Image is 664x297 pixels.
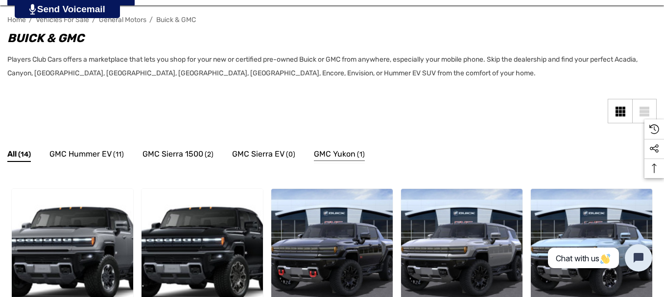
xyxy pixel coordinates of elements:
[36,16,89,24] a: Vehicles For Sale
[7,53,647,80] p: Players Club Cars offers a marketplace that lets you shop for your new or certified pre-owned Bui...
[205,148,213,161] span: (2)
[632,99,657,123] a: List View
[7,148,17,160] span: All
[49,148,124,163] a: Button Go To Sub Category GMC Hummer EV
[29,4,36,15] img: PjwhLS0gR2VuZXJhdG9yOiBHcmF2aXQuaW8gLS0+PHN2ZyB4bWxucz0iaHR0cDovL3d3dy53My5vcmcvMjAwMC9zdmciIHhtb...
[286,148,295,161] span: (0)
[142,148,213,163] a: Button Go To Sub Category GMC Sierra 1500
[49,148,112,160] span: GMC Hummer EV
[18,148,31,161] span: (14)
[314,148,365,163] a: Button Go To Sub Category GMC Yukon
[314,148,356,160] span: GMC Yukon
[7,16,26,24] a: Home
[7,11,657,28] nav: Breadcrumb
[232,148,285,160] span: GMC Sierra EV
[649,124,659,134] svg: Recently Viewed
[644,163,664,173] svg: Top
[113,148,124,161] span: (11)
[156,16,196,24] a: Buick & GMC
[608,99,632,123] a: Grid View
[649,144,659,154] svg: Social Media
[99,16,146,24] a: General Motors
[142,148,203,160] span: GMC Sierra 1500
[232,148,295,163] a: Button Go To Sub Category GMC Sierra EV
[7,29,647,47] h1: Buick & GMC
[357,148,365,161] span: (1)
